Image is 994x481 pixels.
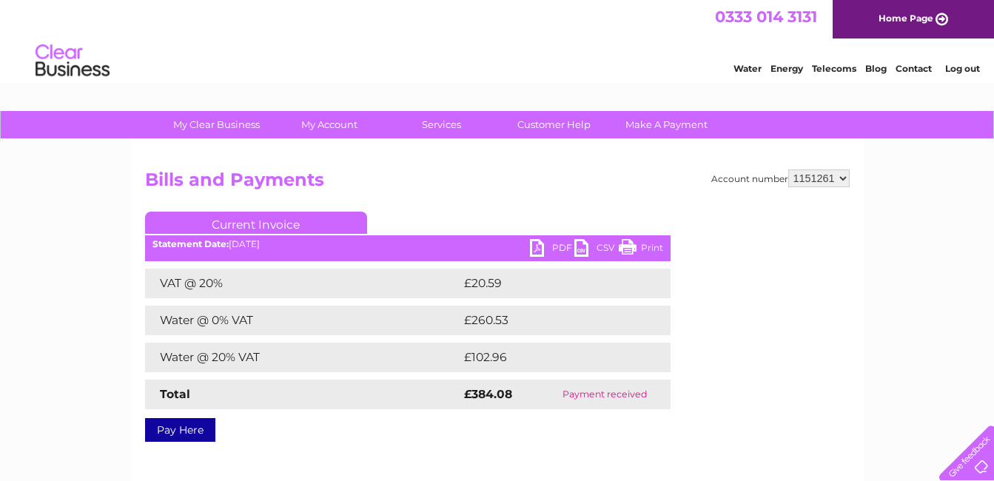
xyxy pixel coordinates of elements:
[155,111,278,138] a: My Clear Business
[896,63,932,74] a: Contact
[380,111,503,138] a: Services
[619,239,663,260] a: Print
[35,38,110,84] img: logo.png
[145,212,367,234] a: Current Invoice
[770,63,803,74] a: Energy
[152,238,229,249] b: Statement Date:
[145,169,850,198] h2: Bills and Payments
[464,387,512,401] strong: £384.08
[145,306,460,335] td: Water @ 0% VAT
[145,418,215,442] a: Pay Here
[145,239,671,249] div: [DATE]
[493,111,615,138] a: Customer Help
[460,306,645,335] td: £260.53
[268,111,390,138] a: My Account
[945,63,980,74] a: Log out
[733,63,762,74] a: Water
[460,269,641,298] td: £20.59
[812,63,856,74] a: Telecoms
[540,380,671,409] td: Payment received
[865,63,887,74] a: Blog
[605,111,728,138] a: Make A Payment
[145,269,460,298] td: VAT @ 20%
[460,343,644,372] td: £102.96
[145,343,460,372] td: Water @ 20% VAT
[574,239,619,260] a: CSV
[160,387,190,401] strong: Total
[148,8,847,72] div: Clear Business is a trading name of Verastar Limited (registered in [GEOGRAPHIC_DATA] No. 3667643...
[530,239,574,260] a: PDF
[715,7,817,26] a: 0333 014 3131
[711,169,850,187] div: Account number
